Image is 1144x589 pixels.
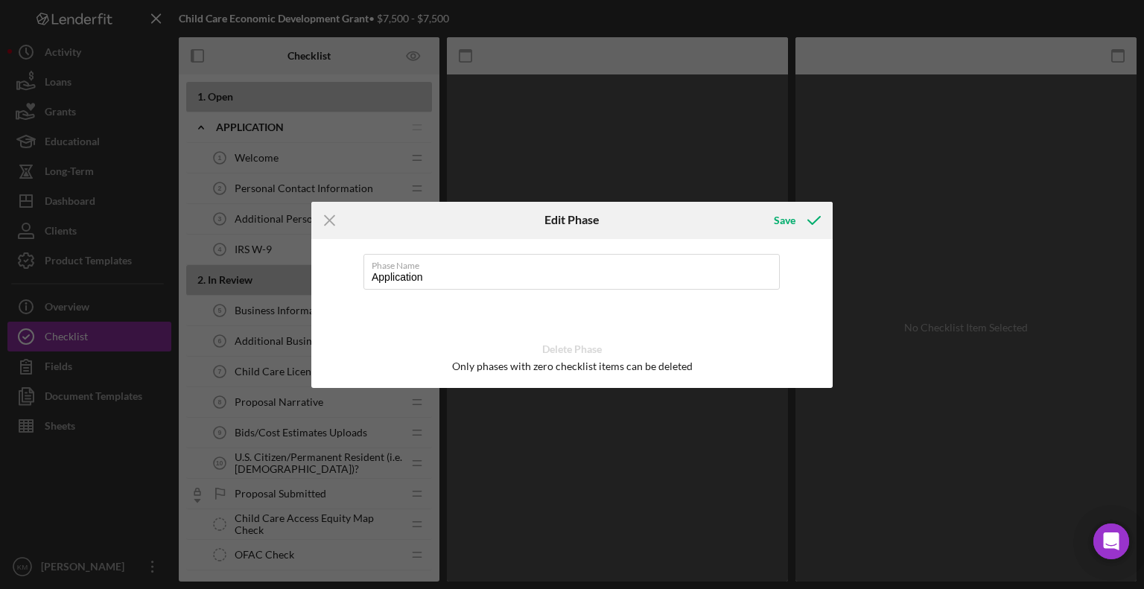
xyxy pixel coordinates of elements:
div: Open Intercom Messenger [1093,523,1129,559]
label: Phase Name [372,255,780,271]
div: Only phases with zero checklist items can be deleted [452,360,693,372]
div: Save [774,206,795,235]
h6: Edit Phase [544,213,600,226]
div: Delete Phase [542,338,602,360]
button: Delete Phase [535,338,609,360]
button: Save [759,206,833,235]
